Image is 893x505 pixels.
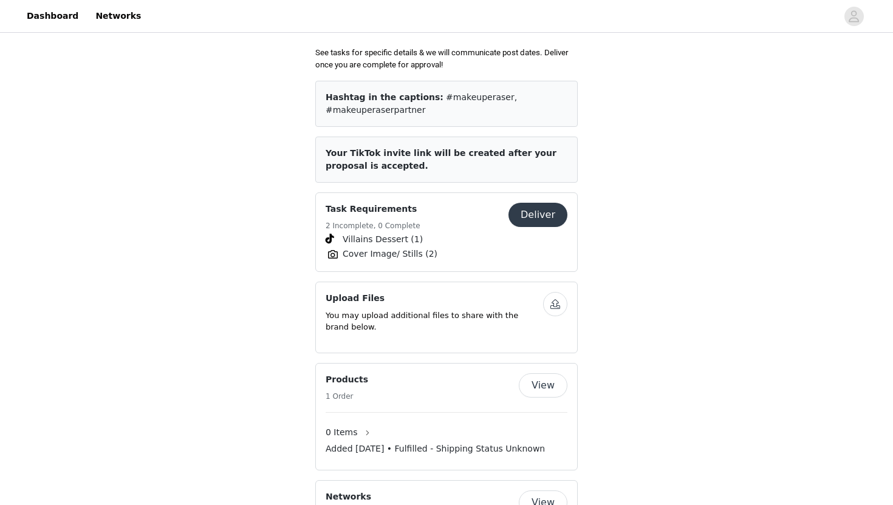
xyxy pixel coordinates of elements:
span: 0 Items [326,426,358,439]
h4: Networks [326,490,372,503]
span: #makeuperaser, #makeuperaserpartner [326,92,517,115]
h5: 1 Order [326,391,368,402]
h4: Upload Files [326,292,543,305]
a: Networks [88,2,148,30]
span: Hashtag in the captions: [326,92,443,102]
span: Cover Image/ Stills (2) [343,248,437,260]
span: Villains Dessert (1) [343,233,423,246]
a: Dashboard [19,2,86,30]
button: Deliver [508,203,567,227]
span: See tasks for specific details & we will communicate post dates. Deliver once you are complete fo... [315,48,569,69]
div: Task Requirements [315,192,578,272]
h4: Task Requirements [326,203,420,215]
h5: 2 Incomplete, 0 Complete [326,220,420,231]
div: Products [315,363,578,470]
span: Added [DATE] • Fulfilled - Shipping Status Unknown [326,442,545,455]
div: avatar [848,7,860,26]
button: View [519,373,567,398]
h4: Products [326,373,368,386]
span: Your TikTok invite link will be created after your proposal is accepted. [326,148,556,171]
p: You may upload additional files to share with the brand below. [326,310,543,333]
